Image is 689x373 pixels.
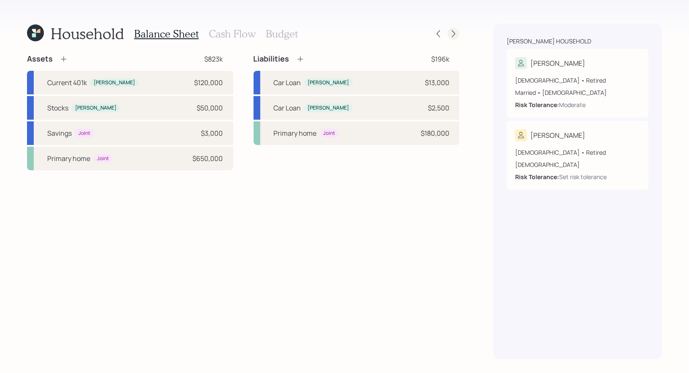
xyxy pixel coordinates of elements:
div: Married • [DEMOGRAPHIC_DATA] [515,88,640,97]
h3: Budget [266,28,298,40]
h4: Liabilities [254,54,289,64]
div: $50,000 [197,103,223,113]
div: [PERSON_NAME] [308,105,349,112]
div: Moderate [559,100,586,109]
div: [DEMOGRAPHIC_DATA] [515,160,640,169]
div: [PERSON_NAME] [308,79,349,86]
h3: Balance Sheet [134,28,199,40]
h1: Household [51,24,124,43]
div: $196k [431,54,449,64]
div: [DEMOGRAPHIC_DATA] • Retired [515,76,640,85]
div: [PERSON_NAME] [94,79,135,86]
div: $650,000 [193,153,223,164]
div: $3,000 [201,128,223,138]
div: Current 401k [47,78,87,88]
div: Stocks [47,103,68,113]
div: [PERSON_NAME] [530,58,585,68]
div: Car Loan [274,103,301,113]
div: [PERSON_NAME] [75,105,116,112]
div: Primary home [274,128,317,138]
div: Car Loan [274,78,301,88]
div: Joint [324,130,335,137]
div: Joint [78,130,90,137]
div: $13,000 [425,78,449,88]
b: Risk Tolerance: [515,173,559,181]
h3: Cash Flow [209,28,256,40]
div: [DEMOGRAPHIC_DATA] • Retired [515,148,640,157]
h4: Assets [27,54,53,64]
div: [PERSON_NAME] [530,130,585,140]
div: $180,000 [421,128,449,138]
b: Risk Tolerance: [515,101,559,109]
div: [PERSON_NAME] household [507,37,591,46]
div: $2,500 [428,103,449,113]
div: Joint [97,155,109,162]
div: Primary home [47,153,90,164]
div: $120,000 [195,78,223,88]
div: $823k [205,54,223,64]
div: Savings [47,128,72,138]
div: Set risk tolerance [559,172,607,181]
